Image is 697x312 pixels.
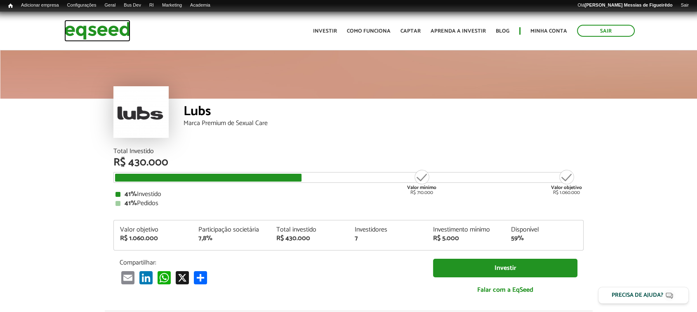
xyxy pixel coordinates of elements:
[433,235,499,242] div: R$ 5.000
[100,2,120,9] a: Geral
[174,271,191,284] a: X
[573,2,676,9] a: Olá[PERSON_NAME] Messias de Figueirêdo
[125,198,137,209] strong: 41%
[113,148,584,155] div: Total Investido
[433,227,499,233] div: Investimento mínimo
[355,235,421,242] div: 7
[496,28,509,34] a: Blog
[184,105,584,120] div: Lubs
[584,2,672,7] strong: [PERSON_NAME] Messias de Figueirêdo
[431,28,486,34] a: Aprenda a investir
[115,191,582,198] div: Investido
[4,2,17,10] a: Início
[125,189,137,200] strong: 41%
[64,20,130,42] img: EqSeed
[115,200,582,207] div: Pedidos
[138,271,154,284] a: LinkedIn
[530,28,567,34] a: Minha conta
[156,271,172,284] a: WhatsApp
[184,120,584,127] div: Marca Premium de Sexual Care
[158,2,186,9] a: Marketing
[63,2,101,9] a: Configurações
[120,2,145,9] a: Bus Dev
[551,184,582,191] strong: Valor objetivo
[551,169,582,195] div: R$ 1.060.000
[186,2,214,9] a: Academia
[433,259,577,277] a: Investir
[192,271,209,284] a: Compartilhar
[511,235,577,242] div: 59%
[276,227,342,233] div: Total investido
[577,25,635,37] a: Sair
[17,2,63,9] a: Adicionar empresa
[198,227,264,233] div: Participação societária
[407,184,436,191] strong: Valor mínimo
[120,271,136,284] a: Email
[145,2,158,9] a: RI
[8,3,13,9] span: Início
[511,227,577,233] div: Disponível
[433,281,577,298] a: Falar com a EqSeed
[120,227,186,233] div: Valor objetivo
[313,28,337,34] a: Investir
[347,28,391,34] a: Como funciona
[406,169,437,195] div: R$ 710.000
[400,28,421,34] a: Captar
[355,227,421,233] div: Investidores
[113,157,584,168] div: R$ 430.000
[120,259,421,267] p: Compartilhar:
[676,2,693,9] a: Sair
[198,235,264,242] div: 7,8%
[120,235,186,242] div: R$ 1.060.000
[276,235,342,242] div: R$ 430.000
